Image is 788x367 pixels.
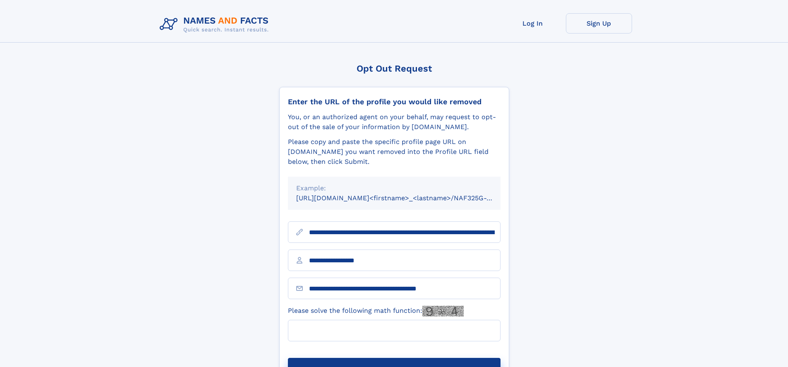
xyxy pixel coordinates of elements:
[296,183,492,193] div: Example:
[288,97,501,106] div: Enter the URL of the profile you would like removed
[288,306,464,317] label: Please solve the following math function:
[296,194,516,202] small: [URL][DOMAIN_NAME]<firstname>_<lastname>/NAF325G-xxxxxxxx
[279,63,509,74] div: Opt Out Request
[288,112,501,132] div: You, or an authorized agent on your behalf, may request to opt-out of the sale of your informatio...
[156,13,275,36] img: Logo Names and Facts
[566,13,632,34] a: Sign Up
[288,137,501,167] div: Please copy and paste the specific profile page URL on [DOMAIN_NAME] you want removed into the Pr...
[500,13,566,34] a: Log In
